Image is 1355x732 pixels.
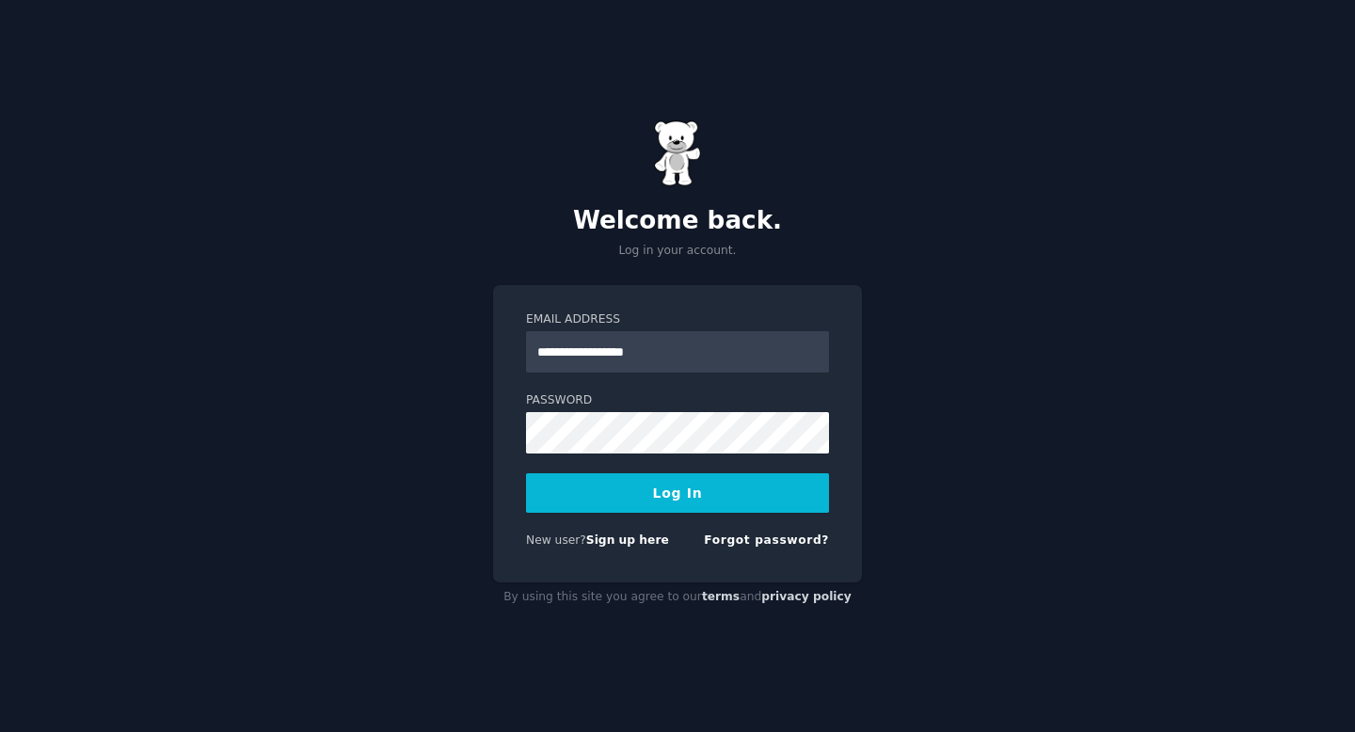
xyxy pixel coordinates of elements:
[493,582,862,613] div: By using this site you agree to our and
[761,590,852,603] a: privacy policy
[526,533,586,547] span: New user?
[493,206,862,236] h2: Welcome back.
[704,533,829,547] a: Forgot password?
[526,311,829,328] label: Email Address
[654,120,701,186] img: Gummy Bear
[526,473,829,513] button: Log In
[526,392,829,409] label: Password
[586,533,669,547] a: Sign up here
[702,590,740,603] a: terms
[493,243,862,260] p: Log in your account.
